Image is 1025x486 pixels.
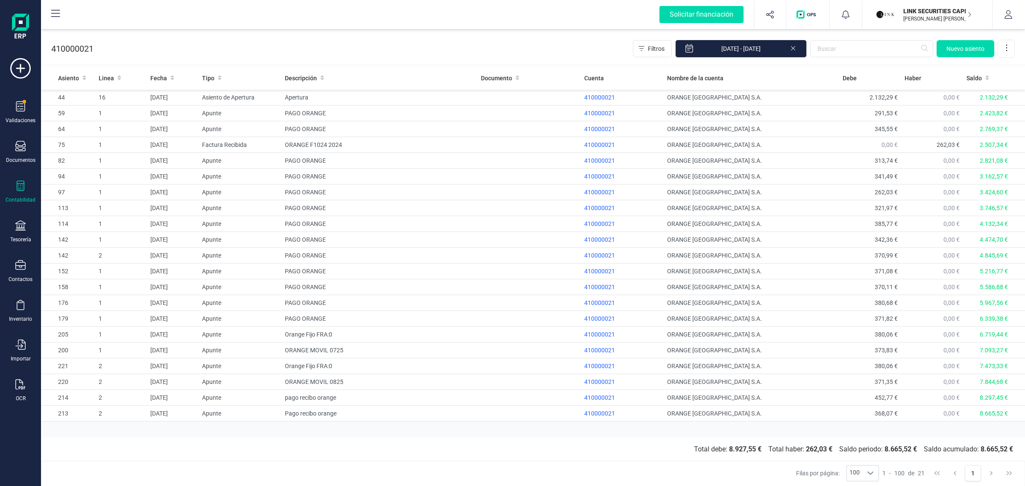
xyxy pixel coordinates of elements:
span: Documento [481,74,512,82]
td: [DATE] [147,263,199,279]
span: 410000021 [584,252,615,259]
td: ORANGE MOVIL 0725 [281,343,477,358]
td: 2 [95,248,147,263]
span: Haber [905,74,921,82]
td: [DATE] [147,295,199,311]
td: Orange Fijo FRA:0 [281,358,477,374]
td: PAGO ORANGE [281,263,477,279]
span: Asiento [58,74,79,82]
td: 44 [41,90,95,105]
span: 0,00 € [943,299,960,306]
span: 2.132,29 € [980,94,1008,101]
td: PAGO ORANGE [281,153,477,169]
div: Contactos [9,276,32,283]
td: [DATE] [147,137,199,153]
td: Apunte [199,279,281,295]
span: 321,97 € [875,205,898,211]
td: [DATE] [147,169,199,184]
span: 0,00 € [943,110,960,117]
span: 1 [882,469,886,477]
span: 410000021 [584,378,615,385]
span: 0,00 € [943,268,960,275]
td: [DATE] [147,184,199,200]
span: 410000021 [584,205,615,211]
td: 1 [95,295,147,311]
span: Descripción [285,74,317,82]
td: [DATE] [147,200,199,216]
div: Validaciones [6,117,35,124]
span: 371,82 € [875,315,898,322]
span: 370,99 € [875,252,898,259]
span: 410000021 [584,410,615,417]
span: Nombre de la cuenta [667,74,723,82]
img: LI [876,5,895,24]
td: 1 [95,279,147,295]
td: 213 [41,406,95,422]
td: [DATE] [147,327,199,343]
span: 0,00 € [881,141,898,148]
span: 371,35 € [875,378,898,385]
span: 0,00 € [943,378,960,385]
td: Orange Fijo FRA:0 [281,327,477,343]
td: Apunte [199,169,281,184]
td: ORANGE [GEOGRAPHIC_DATA] S.A. [664,374,839,390]
td: PAGO ORANGE [281,216,477,232]
span: 0,00 € [943,236,960,243]
td: ORANGE [GEOGRAPHIC_DATA] S.A. [664,232,839,248]
span: 341,49 € [875,173,898,180]
span: 370,11 € [875,284,898,290]
span: 21 [918,469,925,477]
span: 6.339,38 € [980,315,1008,322]
td: 1 [95,153,147,169]
td: Apunte [199,327,281,343]
b: 8.665,52 € [981,445,1013,453]
span: 2.423,82 € [980,110,1008,117]
span: 410000021 [584,331,615,338]
span: 0,00 € [943,220,960,227]
span: 410000021 [584,363,615,369]
span: 4.474,70 € [980,236,1008,243]
td: 97 [41,184,95,200]
td: ORANGE [GEOGRAPHIC_DATA] S.A. [664,248,839,263]
td: ORANGE [GEOGRAPHIC_DATA] S.A. [664,105,839,121]
td: 214 [41,390,95,406]
td: 1 [95,311,147,327]
span: 410000021 [584,220,615,227]
span: 5.216,77 € [980,268,1008,275]
td: ORANGE [GEOGRAPHIC_DATA] S.A. [664,406,839,422]
span: 371,08 € [875,268,898,275]
td: ORANGE [GEOGRAPHIC_DATA] S.A. [664,153,839,169]
td: 2 [95,374,147,390]
td: ORANGE MOVIL 0825 [281,374,477,390]
td: 16 [95,90,147,105]
button: Next Page [983,465,999,481]
td: [DATE] [147,121,199,137]
td: [DATE] [147,248,199,263]
td: ORANGE [GEOGRAPHIC_DATA] S.A. [664,343,839,358]
span: 0,00 € [943,347,960,354]
td: ORANGE [GEOGRAPHIC_DATA] S.A. [664,200,839,216]
td: 179 [41,311,95,327]
span: 410000021 [584,236,615,243]
td: Apunte [199,295,281,311]
span: 368,07 € [875,410,898,417]
td: PAGO ORANGE [281,311,477,327]
td: PAGO ORANGE [281,105,477,121]
span: 2.507,34 € [980,141,1008,148]
td: 82 [41,153,95,169]
button: LILINK SECURITIES CAPITAL SL[PERSON_NAME] [PERSON_NAME] [873,1,982,28]
td: 152 [41,263,95,279]
span: Saldo acumulado: [920,444,1016,454]
td: Apunte [199,216,281,232]
td: Apunte [199,153,281,169]
span: Filtros [648,44,665,53]
td: ORANGE [GEOGRAPHIC_DATA] S.A. [664,121,839,137]
span: 410000021 [584,315,615,322]
td: Apunte [199,406,281,422]
td: 1 [95,216,147,232]
td: 1 [95,184,147,200]
td: ORANGE [GEOGRAPHIC_DATA] S.A. [664,263,839,279]
td: Apunte [199,343,281,358]
td: Pago recibo orange [281,406,477,422]
img: Logo Finanedi [12,14,29,41]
